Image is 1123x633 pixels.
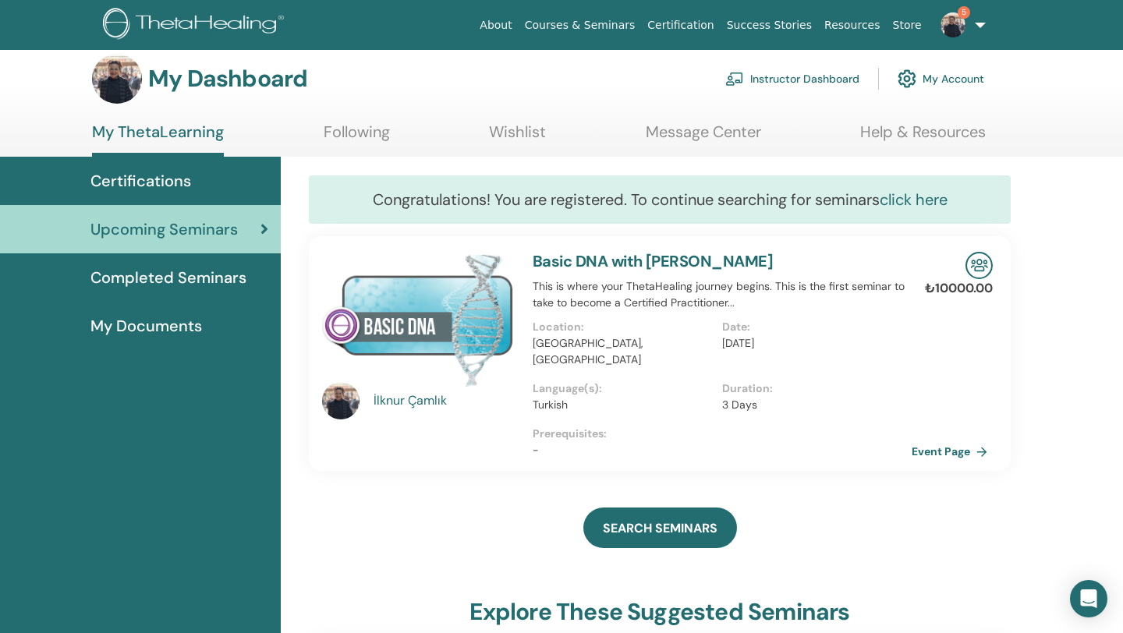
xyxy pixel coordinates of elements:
[898,65,916,92] img: cog.svg
[965,252,993,279] img: In-Person Seminar
[309,175,1011,224] div: Congratulations! You are registered. To continue searching for seminars
[92,122,224,157] a: My ThetaLearning
[860,122,986,153] a: Help & Resources
[90,266,246,289] span: Completed Seminars
[90,169,191,193] span: Certifications
[533,319,713,335] p: Location :
[533,251,773,271] a: Basic DNA with [PERSON_NAME]
[603,520,717,536] span: SEARCH SEMINARS
[533,442,912,458] p: -
[722,335,902,352] p: [DATE]
[324,122,390,153] a: Following
[721,11,818,40] a: Success Stories
[818,11,887,40] a: Resources
[90,314,202,338] span: My Documents
[646,122,761,153] a: Message Center
[322,252,514,387] img: Basic DNA
[725,72,744,86] img: chalkboard-teacher.svg
[469,598,849,626] h3: explore these suggested seminars
[533,426,912,442] p: Prerequisites :
[90,217,238,241] span: Upcoming Seminars
[103,8,289,43] img: logo.png
[887,11,928,40] a: Store
[533,397,713,413] p: Turkish
[322,382,360,419] img: default.jpg
[722,319,902,335] p: Date :
[533,335,713,368] p: [GEOGRAPHIC_DATA], [GEOGRAPHIC_DATA]
[148,65,307,93] h3: My Dashboard
[912,440,994,463] a: Event Page
[489,122,546,153] a: Wishlist
[92,54,142,104] img: default.jpg
[583,507,737,548] a: SEARCH SEMINARS
[533,380,713,397] p: Language(s) :
[725,62,859,96] a: Instructor Dashboard
[722,397,902,413] p: 3 Days
[641,11,720,40] a: Certification
[473,11,518,40] a: About
[958,6,970,19] span: 5
[941,12,965,37] img: default.jpg
[898,62,984,96] a: My Account
[880,189,948,210] a: click here
[925,279,993,298] p: ₺10000.00
[1070,580,1107,617] div: Open Intercom Messenger
[533,278,912,311] p: This is where your ThetaHealing journey begins. This is the first seminar to take to become a Cer...
[722,380,902,397] p: Duration :
[374,391,518,410] a: İlknur Çamlık
[519,11,642,40] a: Courses & Seminars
